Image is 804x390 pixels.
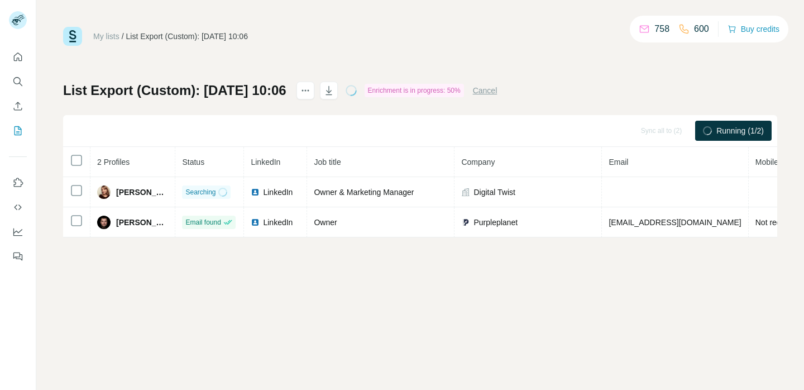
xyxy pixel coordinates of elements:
[365,84,464,97] div: Enrichment is in progress: 50%
[694,22,709,36] p: 600
[251,218,260,227] img: LinkedIn logo
[93,32,119,41] a: My lists
[473,217,518,228] span: Purpleplanet
[263,187,293,198] span: LinkedIn
[716,125,764,136] span: Running (1/2)
[251,158,280,167] span: LinkedIn
[9,197,27,217] button: Use Surfe API
[296,82,314,99] button: actions
[116,187,168,198] span: [PERSON_NAME]
[122,31,124,42] li: /
[654,22,669,36] p: 758
[9,246,27,267] button: Feedback
[9,121,27,141] button: My lists
[473,85,497,96] button: Cancel
[314,188,414,197] span: Owner & Marketing Manager
[728,21,779,37] button: Buy credits
[9,222,27,242] button: Dashboard
[314,158,341,167] span: Job title
[314,218,337,227] span: Owner
[461,158,495,167] span: Company
[9,173,27,193] button: Use Surfe on LinkedIn
[63,27,82,46] img: Surfe Logo
[97,158,130,167] span: 2 Profiles
[185,217,221,227] span: Email found
[755,158,778,167] span: Mobile
[473,187,515,198] span: Digital Twist
[461,218,470,227] img: company-logo
[126,31,248,42] div: List Export (Custom): [DATE] 10:06
[609,158,628,167] span: Email
[9,47,27,67] button: Quick start
[63,82,286,99] h1: List Export (Custom): [DATE] 10:06
[251,188,260,197] img: LinkedIn logo
[185,187,216,197] span: Searching
[9,72,27,92] button: Search
[9,96,27,116] button: Enrich CSV
[609,218,741,227] span: [EMAIL_ADDRESS][DOMAIN_NAME]
[97,216,111,229] img: Avatar
[182,158,204,167] span: Status
[116,217,168,228] span: [PERSON_NAME]
[263,217,293,228] span: LinkedIn
[97,186,111,199] img: Avatar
